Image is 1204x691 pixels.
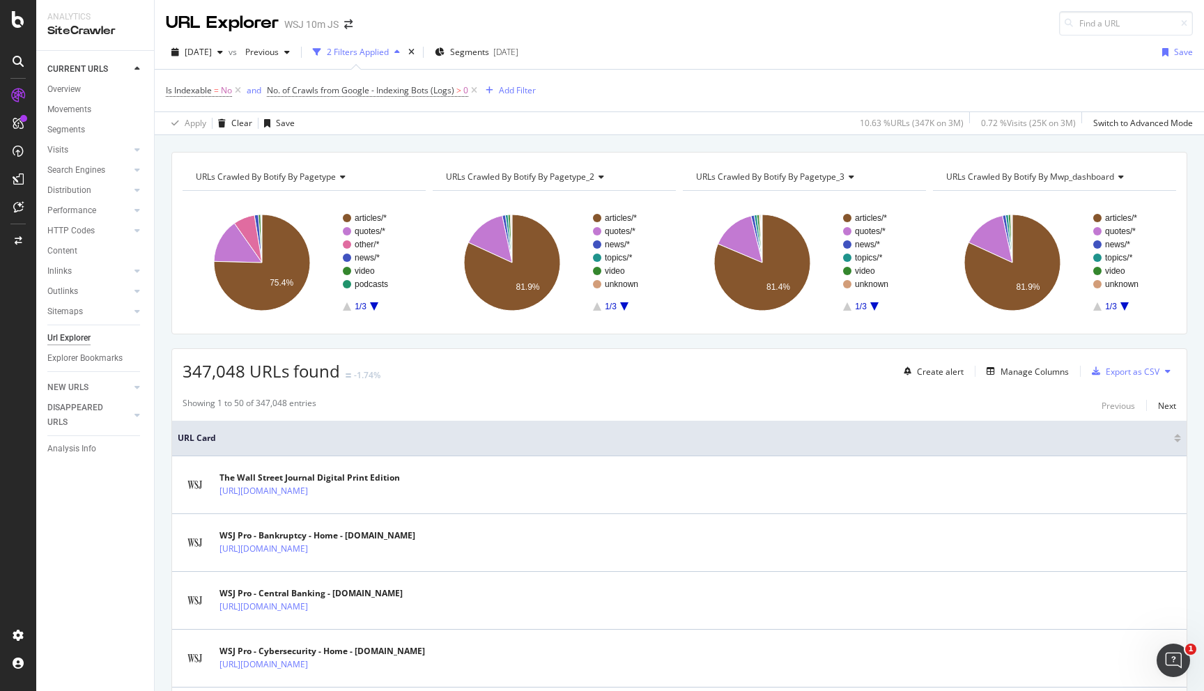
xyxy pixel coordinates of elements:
div: Content [47,244,77,258]
div: Add Filter [499,84,536,96]
text: news/* [855,240,880,249]
text: video [605,266,625,276]
button: Previous [240,41,295,63]
span: URLs Crawled By Botify By mwp_dashboard [946,171,1114,183]
a: [URL][DOMAIN_NAME] [219,658,308,671]
div: Save [1174,46,1193,58]
h4: URLs Crawled By Botify By pagetype [193,166,413,188]
span: = [214,84,219,96]
span: URLs Crawled By Botify By pagetype_2 [446,171,594,183]
svg: A chart. [433,202,676,323]
div: Clear [231,117,252,129]
div: Overview [47,82,81,97]
a: Inlinks [47,264,130,279]
div: DISAPPEARED URLS [47,401,118,430]
h4: URLs Crawled By Botify By mwp_dashboard [943,166,1164,188]
div: WSJ Pro - Cybersecurity - Home - [DOMAIN_NAME] [219,645,425,658]
div: WSJ Pro - Bankruptcy - Home - [DOMAIN_NAME] [219,529,415,542]
text: news/* [1105,240,1130,249]
text: topics/* [605,253,633,263]
text: 1/3 [605,302,617,311]
a: Segments [47,123,144,137]
a: NEW URLS [47,380,130,395]
div: Visits [47,143,68,157]
button: Create alert [898,360,964,382]
a: [URL][DOMAIN_NAME] [219,484,308,498]
a: Outlinks [47,284,130,299]
button: Clear [213,112,252,134]
img: main image [178,534,213,552]
a: [URL][DOMAIN_NAME] [219,542,308,556]
span: Previous [240,46,279,58]
text: topics/* [1105,253,1133,263]
div: The Wall Street Journal Digital Print Edition [219,472,400,484]
div: Outlinks [47,284,78,299]
div: WSJ 10m JS [284,17,339,31]
span: vs [229,46,240,58]
button: Segments[DATE] [429,41,524,63]
button: Apply [166,112,206,134]
text: 1/3 [855,302,867,311]
text: quotes/* [855,226,886,236]
a: Movements [47,102,144,117]
button: Save [1157,41,1193,63]
button: Export as CSV [1086,360,1159,382]
div: SiteCrawler [47,23,143,39]
text: quotes/* [1105,226,1136,236]
button: Manage Columns [981,363,1069,380]
a: Url Explorer [47,331,144,345]
a: Overview [47,82,144,97]
div: arrow-right-arrow-left [344,20,353,29]
span: No [221,81,232,100]
span: > [456,84,461,96]
div: Segments [47,123,85,137]
div: Previous [1102,400,1135,412]
div: Movements [47,102,91,117]
h4: URLs Crawled By Botify By pagetype_2 [443,166,663,188]
text: 81.9% [516,282,539,292]
button: [DATE] [166,41,229,63]
div: Export as CSV [1106,366,1159,378]
text: quotes/* [355,226,385,236]
button: Save [258,112,295,134]
text: articles/* [605,213,637,223]
button: Add Filter [480,82,536,99]
svg: A chart. [683,202,926,323]
button: Next [1158,397,1176,414]
div: 10.63 % URLs ( 347K on 3M ) [860,117,964,129]
text: 75.4% [270,278,293,288]
div: Apply [185,117,206,129]
span: No. of Crawls from Google - Indexing Bots (Logs) [267,84,454,96]
svg: A chart. [183,202,426,323]
span: Segments [450,46,489,58]
a: Explorer Bookmarks [47,351,144,366]
img: Equal [346,373,351,378]
text: unknown [1105,279,1139,289]
span: URLs Crawled By Botify By pagetype [196,171,336,183]
iframe: Intercom live chat [1157,644,1190,677]
text: topics/* [855,253,883,263]
div: Search Engines [47,163,105,178]
div: Analytics [47,11,143,23]
div: Create alert [917,366,964,378]
div: 0.72 % Visits ( 25K on 3M ) [981,117,1076,129]
div: -1.74% [354,369,380,381]
a: Distribution [47,183,130,198]
a: [URL][DOMAIN_NAME] [219,600,308,614]
img: main image [178,591,213,610]
div: CURRENT URLS [47,62,108,77]
button: Previous [1102,397,1135,414]
span: Is Indexable [166,84,212,96]
div: Distribution [47,183,91,198]
a: Search Engines [47,163,130,178]
text: podcasts [355,279,388,289]
text: unknown [855,279,888,289]
a: CURRENT URLS [47,62,130,77]
div: Inlinks [47,264,72,279]
span: URL Card [178,432,1171,444]
a: DISAPPEARED URLS [47,401,130,430]
span: 1 [1185,644,1196,655]
text: articles/* [355,213,387,223]
div: WSJ Pro - Central Banking - [DOMAIN_NAME] [219,587,403,600]
div: Save [276,117,295,129]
